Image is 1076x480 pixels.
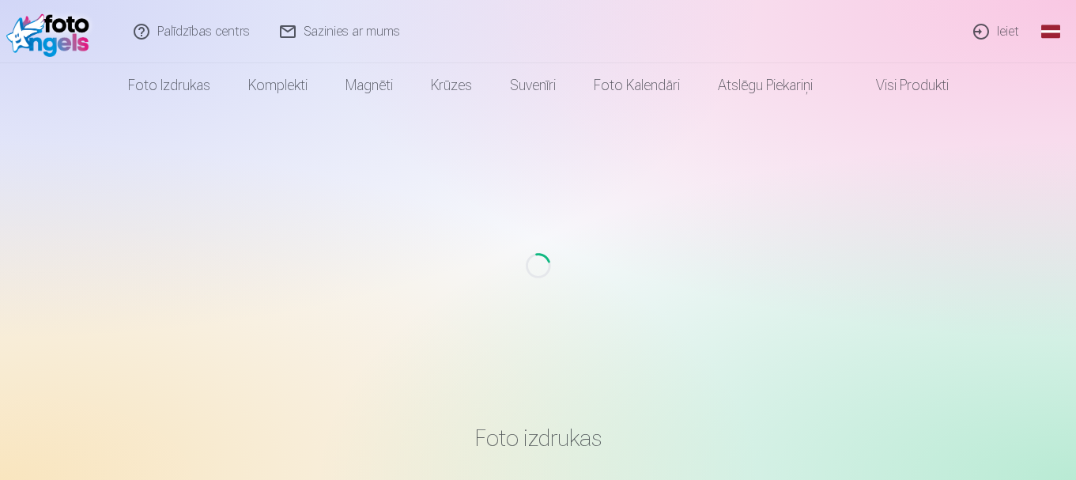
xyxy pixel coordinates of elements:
a: Foto kalendāri [575,63,699,108]
a: Krūzes [412,63,491,108]
a: Suvenīri [491,63,575,108]
a: Magnēti [327,63,412,108]
a: Visi produkti [832,63,968,108]
img: /fa1 [6,6,97,57]
a: Foto izdrukas [109,63,229,108]
h3: Foto izdrukas [77,424,1000,452]
a: Atslēgu piekariņi [699,63,832,108]
a: Komplekti [229,63,327,108]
